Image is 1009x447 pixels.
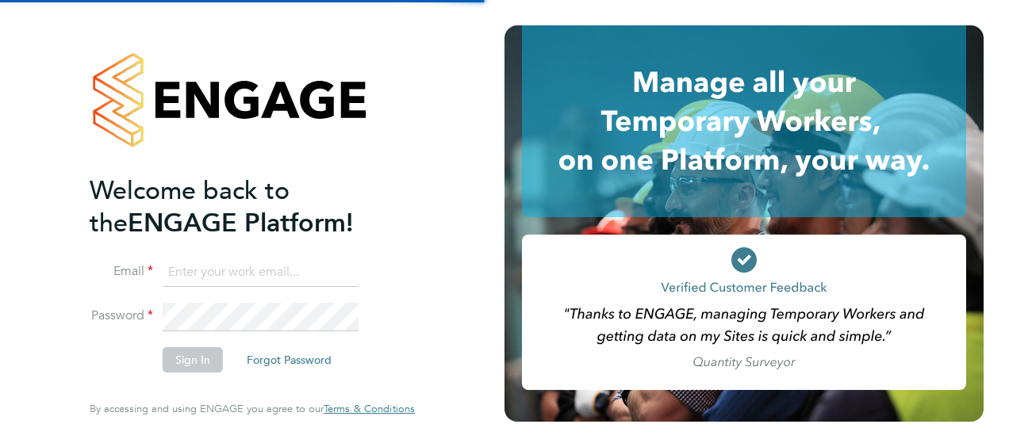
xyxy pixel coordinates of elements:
span: Terms & Conditions [324,402,415,415]
label: Password [90,308,153,324]
span: By accessing and using ENGAGE you agree to our [90,402,415,415]
span: Welcome back to the [90,175,290,239]
button: Sign In [163,347,223,372]
h2: ENGAGE Platform! [90,174,399,239]
a: Terms & Conditions [324,403,415,415]
button: Forgot Password [234,347,344,372]
label: Email [90,263,153,280]
input: Enter your work email... [163,258,359,287]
